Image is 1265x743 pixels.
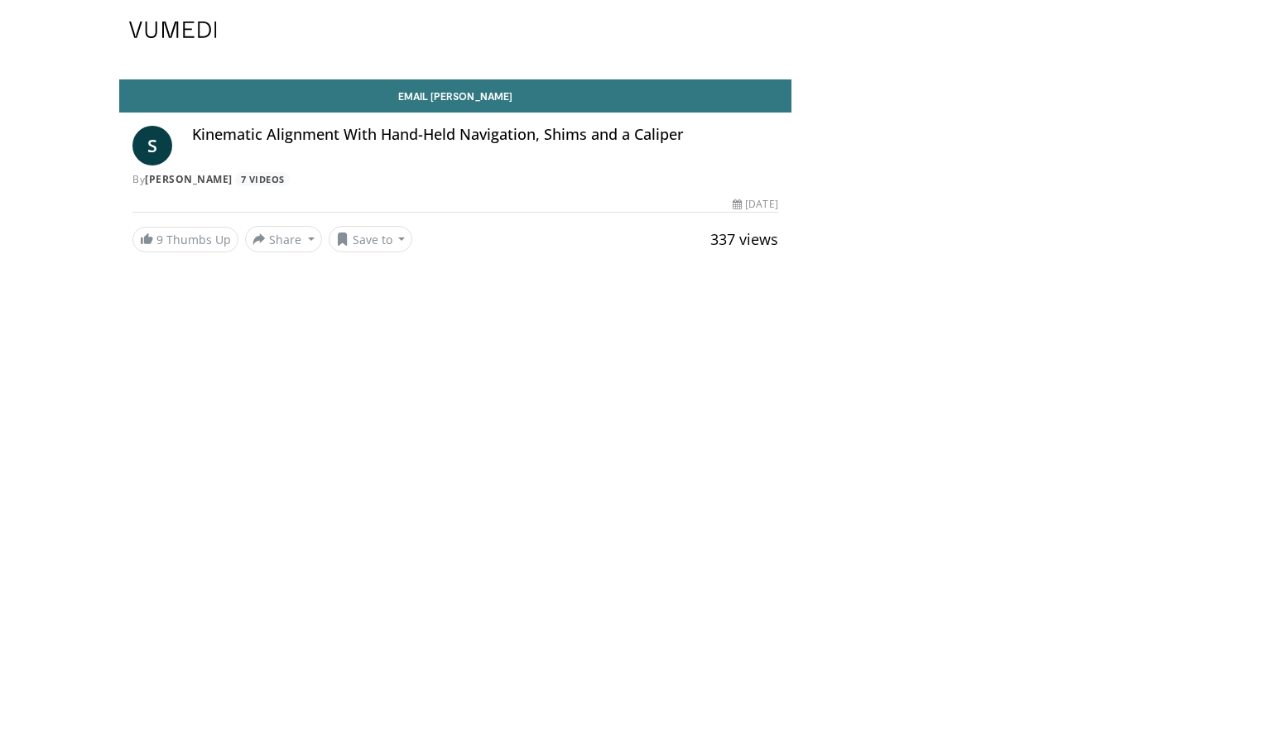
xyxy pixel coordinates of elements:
[145,172,233,186] a: [PERSON_NAME]
[132,227,238,252] a: 9 Thumbs Up
[129,22,217,38] img: VuMedi Logo
[156,232,163,247] span: 9
[733,197,777,212] div: [DATE]
[245,226,322,252] button: Share
[235,172,290,186] a: 7 Videos
[710,229,778,249] span: 337 views
[132,126,172,165] a: S
[192,126,778,144] h4: Kinematic Alignment With Hand-Held Navigation, Shims and a Caliper
[119,79,791,113] a: Email [PERSON_NAME]
[132,172,778,187] div: By
[329,226,413,252] button: Save to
